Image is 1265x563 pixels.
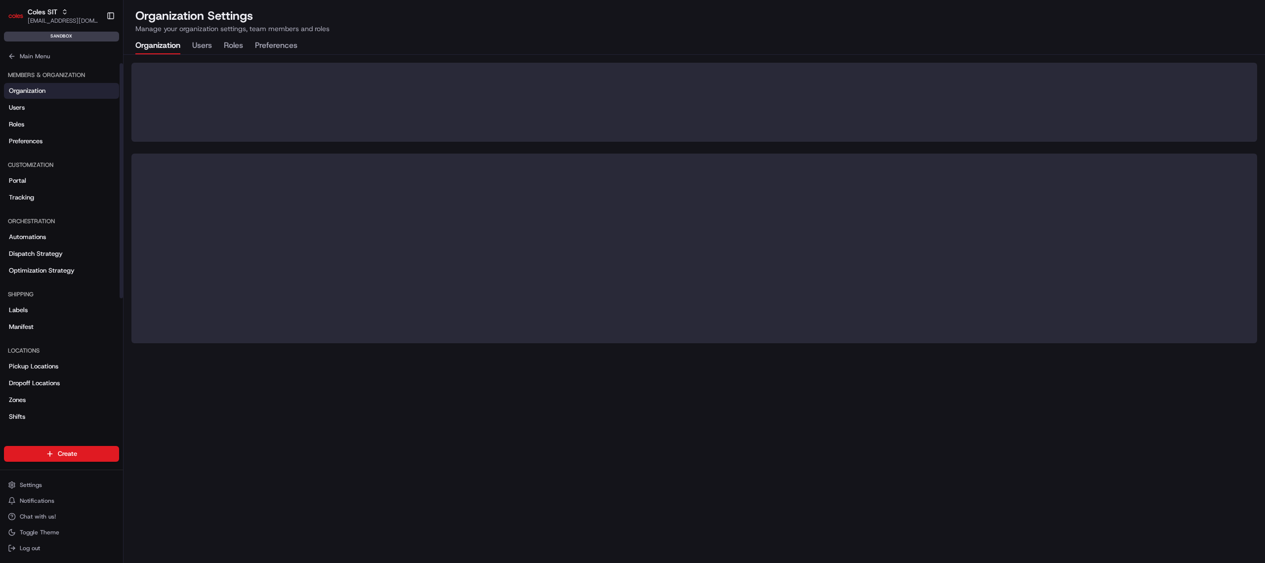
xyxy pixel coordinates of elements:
[4,117,119,132] a: Roles
[4,133,119,149] a: Preferences
[4,494,119,508] button: Notifications
[4,83,119,99] a: Organization
[20,52,50,60] span: Main Menu
[20,481,42,489] span: Settings
[4,32,119,41] div: sandbox
[58,449,77,458] span: Create
[4,263,119,279] a: Optimization Strategy
[4,375,119,391] a: Dropoff Locations
[9,412,25,421] span: Shifts
[4,67,119,83] div: Members & Organization
[4,446,119,462] button: Create
[4,246,119,262] a: Dispatch Strategy
[9,103,25,112] span: Users
[4,541,119,555] button: Log out
[4,409,119,425] a: Shifts
[4,49,119,63] button: Main Menu
[9,379,60,388] span: Dropoff Locations
[8,8,24,24] img: Coles SIT
[4,100,119,116] a: Users
[28,7,57,17] button: Coles SIT
[20,544,40,552] span: Log out
[192,38,212,54] button: Users
[9,233,46,241] span: Automations
[9,137,42,146] span: Preferences
[4,4,102,28] button: Coles SITColes SIT[EMAIL_ADDRESS][DOMAIN_NAME]
[135,8,330,24] h1: Organization Settings
[20,497,54,505] span: Notifications
[9,176,26,185] span: Portal
[9,86,45,95] span: Organization
[4,229,119,245] a: Automations
[20,513,56,521] span: Chat with us!
[4,478,119,492] button: Settings
[9,362,58,371] span: Pickup Locations
[9,249,63,258] span: Dispatch Strategy
[4,343,119,359] div: Locations
[9,193,34,202] span: Tracking
[4,286,119,302] div: Shipping
[135,38,180,54] button: Organization
[28,17,98,25] button: [EMAIL_ADDRESS][DOMAIN_NAME]
[4,302,119,318] a: Labels
[9,322,34,331] span: Manifest
[4,173,119,189] a: Portal
[20,528,59,536] span: Toggle Theme
[255,38,297,54] button: Preferences
[4,525,119,539] button: Toggle Theme
[9,306,28,315] span: Labels
[224,38,243,54] button: Roles
[4,190,119,205] a: Tracking
[135,24,330,34] p: Manage your organization settings, team members and roles
[4,157,119,173] div: Customization
[9,120,24,129] span: Roles
[9,266,75,275] span: Optimization Strategy
[4,319,119,335] a: Manifest
[4,359,119,374] a: Pickup Locations
[9,396,26,404] span: Zones
[4,510,119,523] button: Chat with us!
[4,392,119,408] a: Zones
[4,213,119,229] div: Orchestration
